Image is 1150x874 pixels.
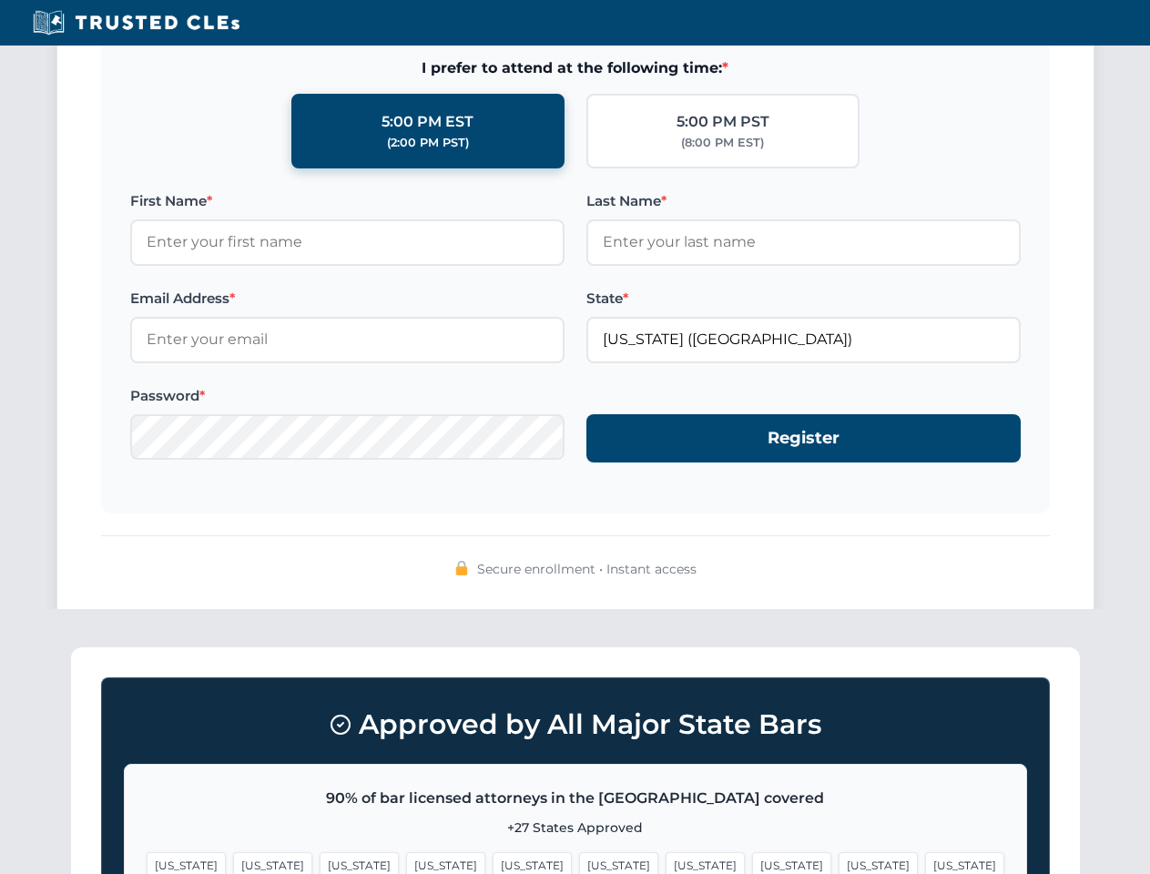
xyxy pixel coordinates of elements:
[124,700,1027,749] h3: Approved by All Major State Bars
[586,414,1021,462] button: Register
[130,56,1021,80] span: I prefer to attend at the following time:
[454,561,469,575] img: 🔒
[387,134,469,152] div: (2:00 PM PST)
[586,219,1021,265] input: Enter your last name
[130,190,565,212] label: First Name
[130,317,565,362] input: Enter your email
[147,787,1004,810] p: 90% of bar licensed attorneys in the [GEOGRAPHIC_DATA] covered
[586,190,1021,212] label: Last Name
[382,110,473,134] div: 5:00 PM EST
[677,110,769,134] div: 5:00 PM PST
[27,9,245,36] img: Trusted CLEs
[681,134,764,152] div: (8:00 PM EST)
[130,385,565,407] label: Password
[130,219,565,265] input: Enter your first name
[586,317,1021,362] input: Florida (FL)
[477,559,697,579] span: Secure enrollment • Instant access
[147,818,1004,838] p: +27 States Approved
[130,288,565,310] label: Email Address
[586,288,1021,310] label: State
